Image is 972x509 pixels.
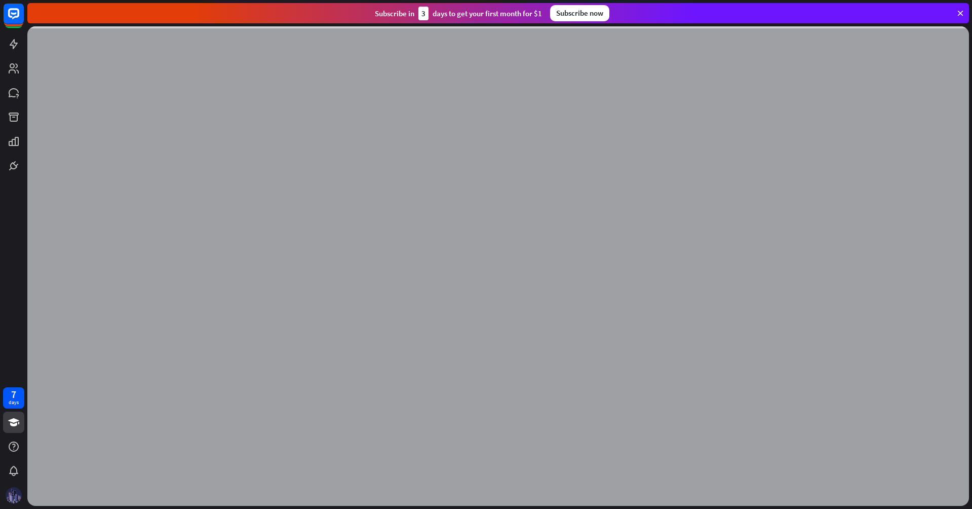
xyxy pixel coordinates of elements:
[550,5,609,21] div: Subscribe now
[11,390,16,399] div: 7
[375,7,542,20] div: Subscribe in days to get your first month for $1
[9,399,19,406] div: days
[418,7,429,20] div: 3
[3,387,24,409] a: 7 days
